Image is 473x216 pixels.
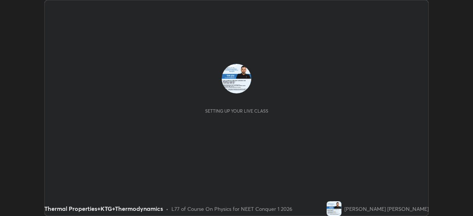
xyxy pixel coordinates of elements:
div: L77 of Course On Physics for NEET Conquer 1 2026 [171,205,292,213]
img: 56fac2372bd54d6a89ffab81bd2c5eeb.jpg [222,64,251,93]
div: • [166,205,169,213]
div: Thermal Properties+KTG+Thermodynamics [44,204,163,213]
div: [PERSON_NAME] [PERSON_NAME] [344,205,429,213]
img: 56fac2372bd54d6a89ffab81bd2c5eeb.jpg [327,201,341,216]
div: Setting up your live class [205,108,268,114]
